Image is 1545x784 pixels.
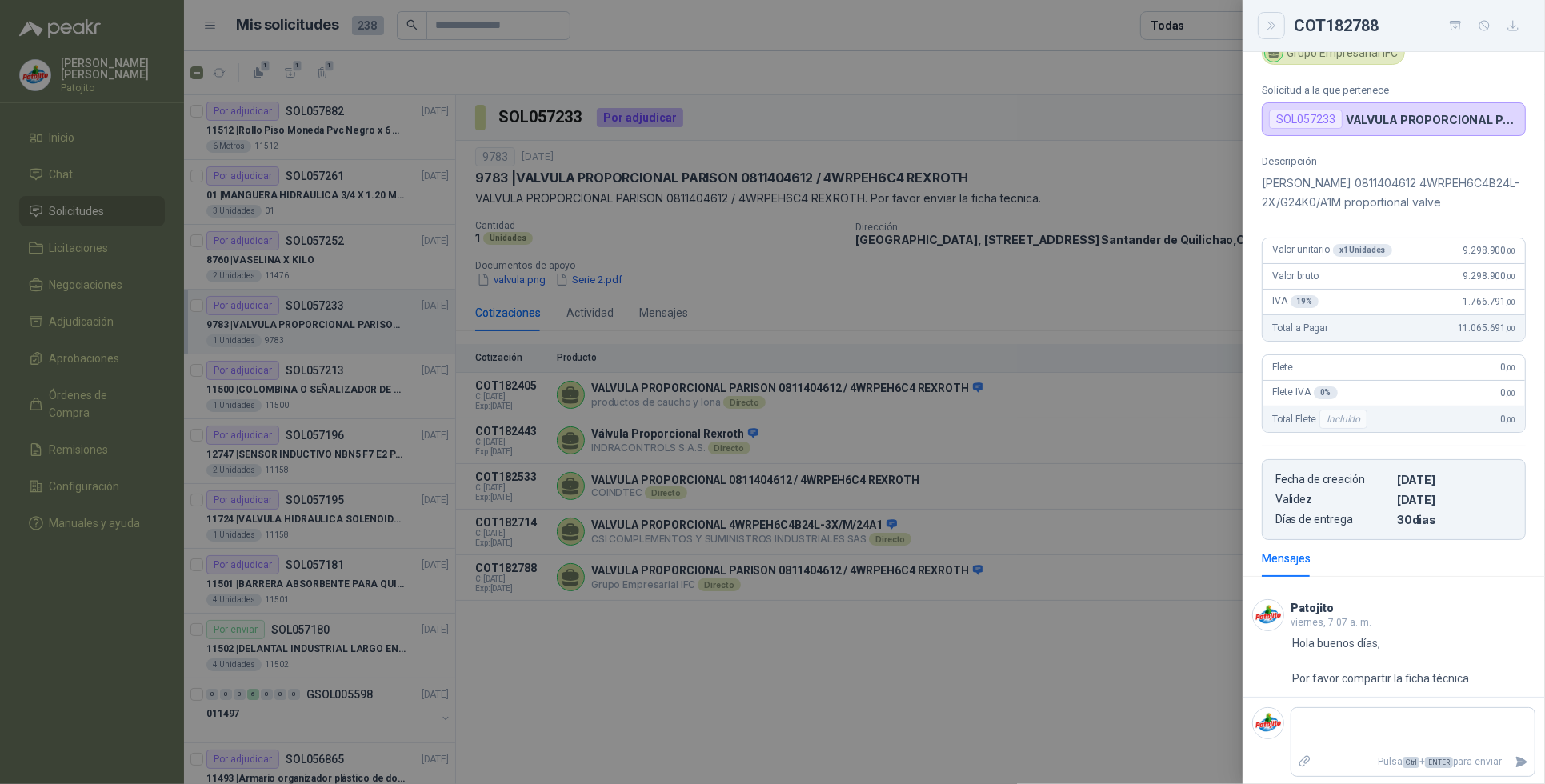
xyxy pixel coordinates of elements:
span: ,00 [1506,324,1515,333]
span: 9.298.900 [1463,270,1515,282]
p: 30 dias [1397,513,1512,526]
span: ,00 [1506,298,1515,306]
img: Company Logo [1253,708,1283,738]
p: VALVULA PROPORCIONAL PARISON 0811404612 / 4WRPEH6C4 REXROTH [1346,113,1519,126]
div: Mensajes [1262,550,1311,567]
p: Solicitud a la que pertenece [1262,84,1526,96]
span: Flete IVA [1272,386,1338,399]
p: Días de entrega [1275,513,1391,526]
span: 0 [1501,387,1515,398]
button: Close [1262,16,1281,35]
span: ,00 [1506,389,1515,398]
div: COT182788 [1294,13,1526,38]
p: [DATE] [1397,473,1512,486]
p: Hola buenos días, Por favor compartir la ficha técnica. [1292,634,1471,687]
div: Grupo Empresarial IFC [1262,41,1405,65]
div: x 1 Unidades [1333,244,1392,257]
p: Pulsa + para enviar [1319,748,1509,776]
span: Valor unitario [1272,244,1392,257]
span: 0 [1501,362,1515,373]
span: viernes, 7:07 a. m. [1291,617,1371,628]
span: 11.065.691 [1458,322,1515,334]
div: Incluido [1319,410,1367,429]
span: 0 [1501,414,1515,425]
span: 9.298.900 [1463,245,1515,256]
span: Total Flete [1272,410,1371,429]
span: ,00 [1506,363,1515,372]
span: IVA [1272,295,1319,308]
span: 1.766.791 [1463,296,1515,307]
p: Descripción [1262,155,1526,167]
div: SOL057233 [1269,110,1343,129]
span: ,00 [1506,272,1515,281]
span: Total a Pagar [1272,322,1328,334]
div: 19 % [1291,295,1319,308]
span: ,00 [1506,415,1515,424]
p: [DATE] [1397,493,1512,506]
h3: Patojito [1291,604,1334,613]
label: Adjuntar archivos [1291,748,1319,776]
img: Company Logo [1253,600,1283,630]
span: Ctrl [1403,757,1419,768]
span: Valor bruto [1272,270,1319,282]
p: [PERSON_NAME] 0811404612 4WRPEH6C4B24L-2X/G24K0/A1M proportional valve [1262,174,1526,212]
span: Flete [1272,362,1293,373]
span: ,00 [1506,246,1515,255]
p: Fecha de creación [1275,473,1391,486]
div: 0 % [1314,386,1338,399]
span: ENTER [1425,757,1453,768]
button: Enviar [1508,748,1535,776]
p: Validez [1275,493,1391,506]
